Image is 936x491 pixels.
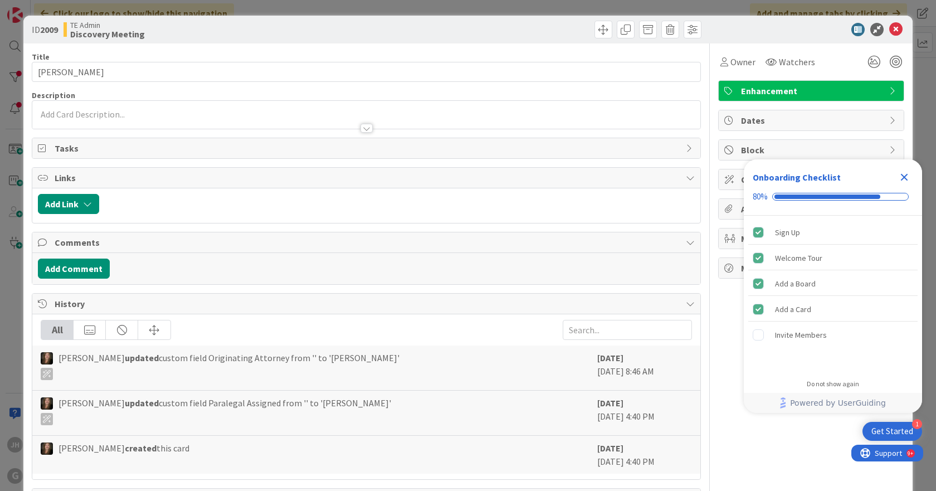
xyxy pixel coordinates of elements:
[58,351,399,380] span: [PERSON_NAME] custom field Originating Attorney from '' to '[PERSON_NAME]'
[775,251,822,265] div: Welcome Tour
[741,261,884,275] span: Metrics
[55,171,680,184] span: Links
[56,4,62,13] div: 9+
[807,380,859,388] div: Do not show again
[41,320,74,339] div: All
[775,328,827,342] div: Invite Members
[775,277,816,290] div: Add a Board
[55,236,680,249] span: Comments
[32,23,58,36] span: ID
[753,192,768,202] div: 80%
[753,192,913,202] div: Checklist progress: 80%
[597,441,692,468] div: [DATE] 4:40 PM
[70,21,145,30] span: TE Admin
[744,393,922,413] div: Footer
[744,159,922,413] div: Checklist Container
[749,393,916,413] a: Powered by UserGuiding
[597,397,623,409] b: [DATE]
[779,55,815,69] span: Watchers
[597,443,623,454] b: [DATE]
[775,226,800,239] div: Sign Up
[55,142,680,155] span: Tasks
[40,24,58,35] b: 2009
[38,259,110,279] button: Add Comment
[741,143,884,157] span: Block
[790,396,886,410] span: Powered by UserGuiding
[125,443,157,454] b: created
[563,320,692,340] input: Search...
[38,194,99,214] button: Add Link
[32,52,50,62] label: Title
[912,419,922,429] div: 1
[741,114,884,127] span: Dates
[753,171,841,184] div: Onboarding Checklist
[125,397,159,409] b: updated
[775,303,811,316] div: Add a Card
[741,84,884,98] span: Enhancement
[23,2,51,15] span: Support
[730,55,755,69] span: Owner
[741,173,884,186] span: Custom Fields
[125,352,159,363] b: updated
[41,443,53,455] img: SB
[597,352,623,363] b: [DATE]
[744,216,922,372] div: Checklist items
[55,297,680,310] span: History
[748,246,918,270] div: Welcome Tour is complete.
[32,62,701,82] input: type card name here...
[58,441,189,455] span: [PERSON_NAME] this card
[597,351,692,385] div: [DATE] 8:46 AM
[41,397,53,410] img: SB
[41,352,53,364] img: SB
[862,422,922,441] div: Open Get Started checklist, remaining modules: 1
[895,168,913,186] div: Close Checklist
[58,396,391,425] span: [PERSON_NAME] custom field Paralegal Assigned from '' to '[PERSON_NAME]'
[70,30,145,38] b: Discovery Meeting
[741,202,884,216] span: Attachments
[741,232,884,245] span: Mirrors
[597,396,692,430] div: [DATE] 4:40 PM
[748,271,918,296] div: Add a Board is complete.
[748,323,918,347] div: Invite Members is incomplete.
[748,297,918,322] div: Add a Card is complete.
[748,220,918,245] div: Sign Up is complete.
[32,90,75,100] span: Description
[871,426,913,437] div: Get Started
